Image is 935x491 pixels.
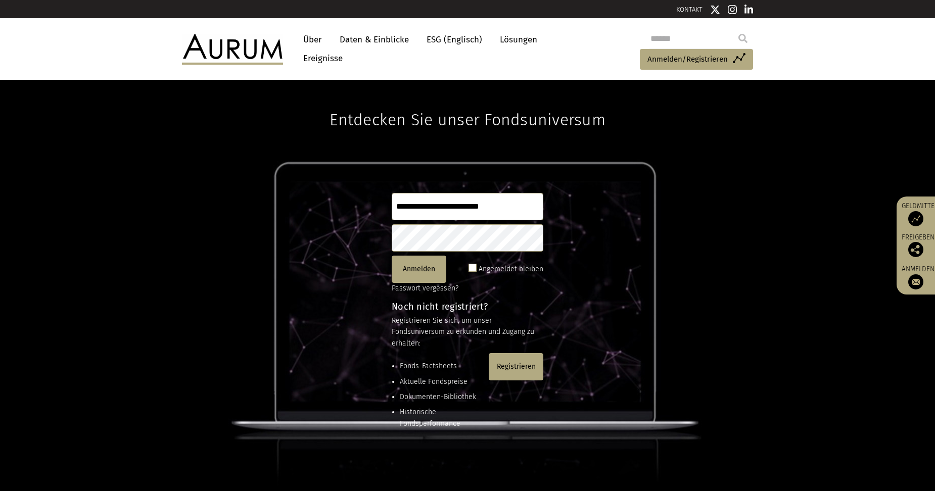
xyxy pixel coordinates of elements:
[908,242,923,257] img: Diesen Beitrag teilen
[392,256,446,283] button: Anmelden
[728,5,737,15] img: Instagram-Symbol
[676,6,703,13] a: KONTAKT
[400,407,489,429] li: Historische Fondsperformance
[392,284,458,292] a: Passwort vergessen?
[733,28,753,48] input: Submit
[495,30,542,49] a: Lösungen
[400,376,489,387] li: Aktuelle Fondspreise
[335,30,414,49] a: Daten & Einblicke
[479,265,543,273] font: Angemeldet bleiben
[902,265,934,273] font: Anmelden
[710,5,720,15] img: Twitter-Symbol
[422,30,487,49] a: ESG (Englisch)
[744,5,754,15] img: Linkedin-Symbol
[640,49,753,70] a: Anmelden/Registrieren
[902,265,934,289] a: Anmelden
[298,30,327,49] a: Über
[902,233,934,241] font: Freigeben
[908,274,923,289] img: Melden Sie sich für unseren Newsletter an
[908,211,923,226] img: Zugang zu Geldern
[330,80,605,129] h1: Entdecken Sie unser Fondsuniversum
[647,53,728,65] span: Anmelden/Registrieren
[392,315,543,349] p: Registrieren Sie sich, um unser Fondsuniversum zu erkunden und Zugang zu erhalten:
[182,34,283,64] img: Aurum
[298,49,343,68] a: Ereignisse
[489,353,543,380] button: Registrieren
[392,302,543,311] h4: Noch nicht registriert?
[400,361,489,372] li: Fonds-Factsheets
[400,391,489,403] li: Dokumenten-Bibliothek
